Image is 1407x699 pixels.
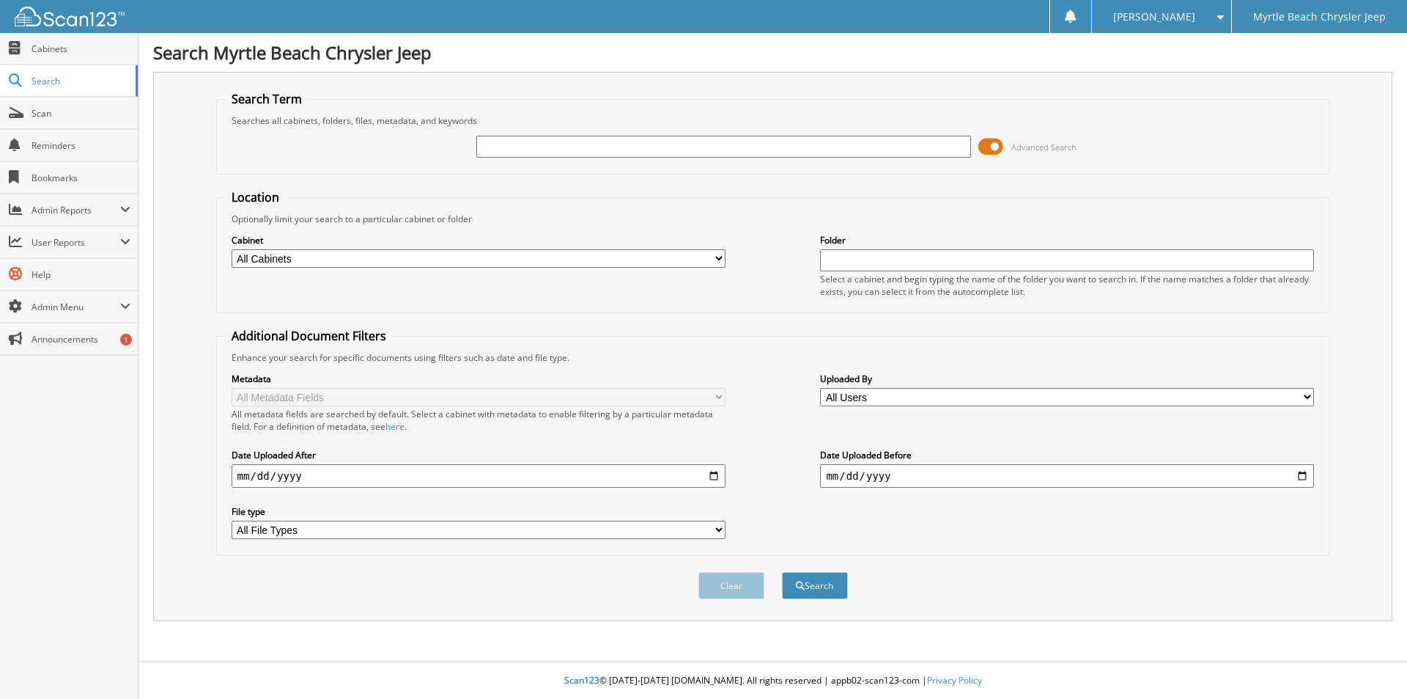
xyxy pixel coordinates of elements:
[32,268,130,281] span: Help
[232,373,725,385] label: Metadata
[32,172,130,184] span: Bookmarks
[1253,12,1386,21] span: Myrtle Beach Chrysler Jeep
[1011,142,1077,153] span: Advanced Search
[1113,12,1195,21] span: [PERSON_NAME]
[224,351,1322,364] div: Enhance your search for specific documents using filters such as date and file type.
[224,114,1322,127] div: Searches all cabinets, folders, files, metadata, and keywords
[232,464,725,488] input: start
[232,234,725,246] label: Cabinet
[153,40,1392,65] h1: Search Myrtle Beach Chrysler Jeep
[224,213,1322,225] div: Optionally limit your search to a particular cabinet or folder
[224,189,287,205] legend: Location
[232,449,725,461] label: Date Uploaded After
[32,43,130,55] span: Cabinets
[820,273,1314,298] div: Select a cabinet and begin typing the name of the folder you want to search in. If the name match...
[698,572,764,599] button: Clear
[32,333,130,345] span: Announcements
[139,663,1407,699] div: © [DATE]-[DATE] [DOMAIN_NAME]. All rights reserved | appb02-scan123-com |
[820,464,1314,488] input: end
[564,674,599,687] span: Scan123
[32,204,120,216] span: Admin Reports
[32,75,128,87] span: Search
[782,572,848,599] button: Search
[32,139,130,152] span: Reminders
[232,408,725,433] div: All metadata fields are searched by default. Select a cabinet with metadata to enable filtering b...
[32,301,120,313] span: Admin Menu
[232,505,725,518] label: File type
[32,236,120,249] span: User Reports
[385,420,405,433] a: here
[120,334,132,345] div: 1
[224,328,394,344] legend: Additional Document Filters
[927,674,982,687] a: Privacy Policy
[15,7,125,26] img: scan123-logo-white.svg
[224,91,309,107] legend: Search Term
[820,373,1314,385] label: Uploaded By
[820,449,1314,461] label: Date Uploaded Before
[820,234,1314,246] label: Folder
[32,107,130,120] span: Scan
